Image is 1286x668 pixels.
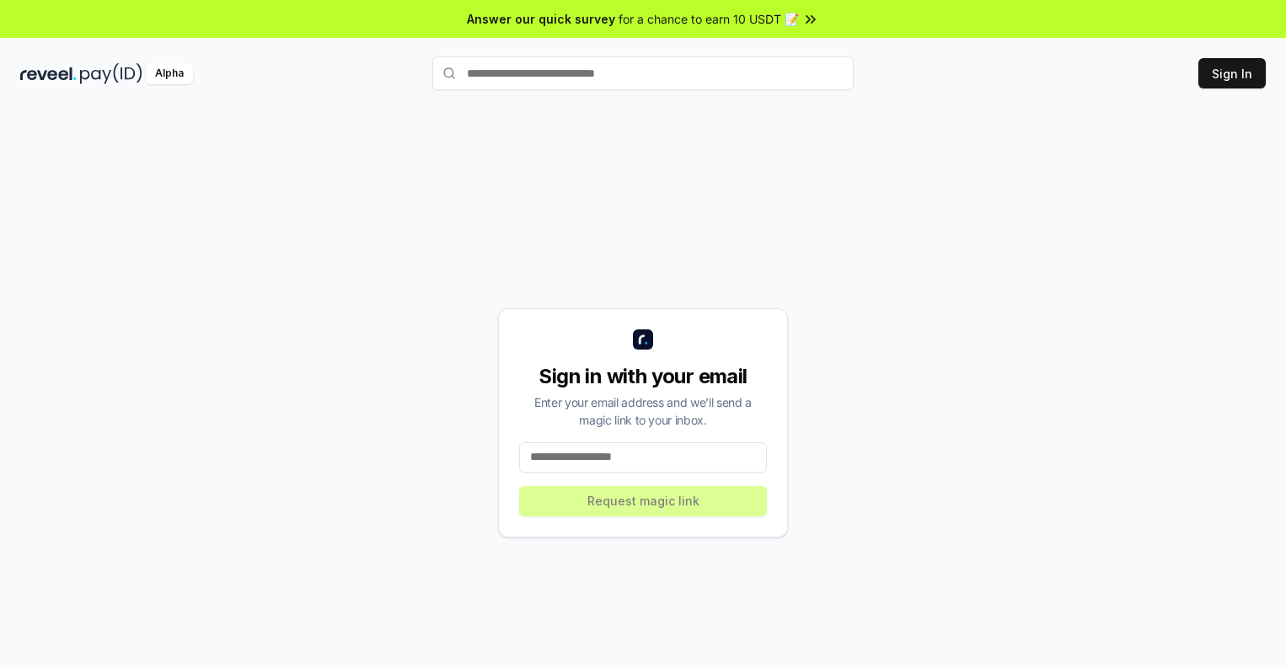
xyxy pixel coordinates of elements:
[80,63,142,84] img: pay_id
[519,393,767,429] div: Enter your email address and we’ll send a magic link to your inbox.
[1198,58,1266,88] button: Sign In
[519,363,767,390] div: Sign in with your email
[619,10,799,28] span: for a chance to earn 10 USDT 📝
[20,63,77,84] img: reveel_dark
[146,63,193,84] div: Alpha
[633,329,653,350] img: logo_small
[467,10,615,28] span: Answer our quick survey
